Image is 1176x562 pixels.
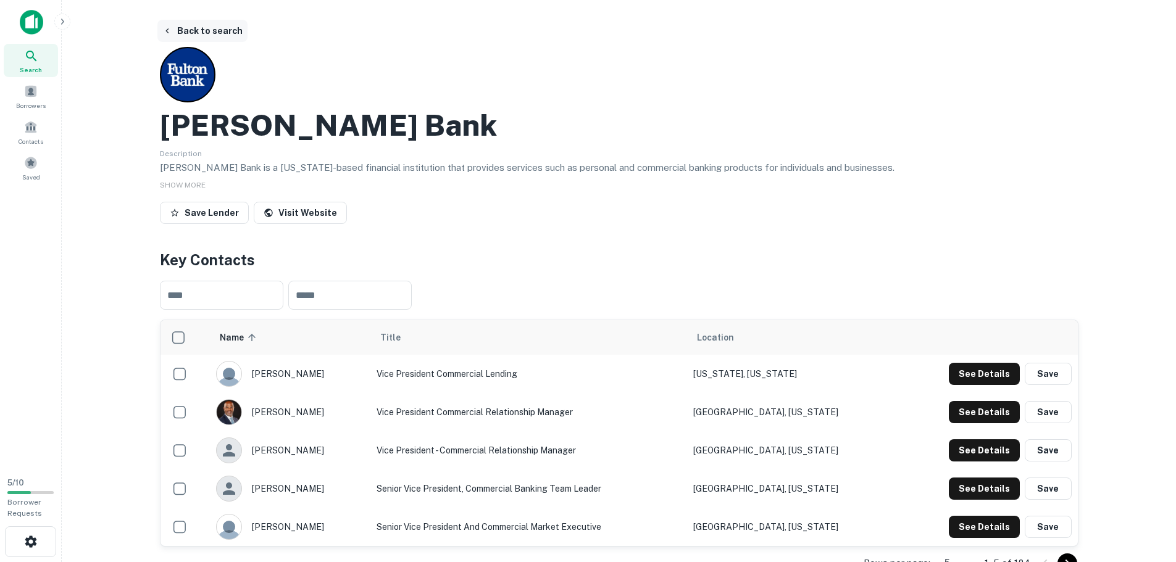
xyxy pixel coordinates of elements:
[687,469,897,508] td: [GEOGRAPHIC_DATA], [US_STATE]
[4,80,58,113] a: Borrowers
[217,362,241,386] img: 9c8pery4andzj6ohjkjp54ma2
[161,320,1078,546] div: scrollable content
[7,498,42,518] span: Borrower Requests
[1025,401,1072,423] button: Save
[160,202,249,224] button: Save Lender
[160,149,202,158] span: Description
[16,101,46,110] span: Borrowers
[697,330,734,345] span: Location
[216,437,364,463] div: [PERSON_NAME]
[22,172,40,182] span: Saved
[370,355,687,393] td: Vice President Commercial Lending
[210,320,370,355] th: Name
[4,115,58,149] a: Contacts
[370,393,687,431] td: Vice President Commercial Relationship Manager
[1025,363,1072,385] button: Save
[160,107,497,143] h2: [PERSON_NAME] Bank
[4,151,58,184] a: Saved
[687,508,897,546] td: [GEOGRAPHIC_DATA], [US_STATE]
[160,249,1078,271] h4: Key Contacts
[949,401,1020,423] button: See Details
[160,181,206,189] span: SHOW MORE
[949,363,1020,385] button: See Details
[687,355,897,393] td: [US_STATE], [US_STATE]
[687,393,897,431] td: [GEOGRAPHIC_DATA], [US_STATE]
[1114,463,1176,523] iframe: Chat Widget
[949,516,1020,538] button: See Details
[216,361,364,387] div: [PERSON_NAME]
[216,476,364,502] div: [PERSON_NAME]
[20,65,42,75] span: Search
[216,514,364,540] div: [PERSON_NAME]
[370,431,687,469] td: Vice President - Commercial Relationship Manager
[157,20,248,42] button: Back to search
[370,469,687,508] td: Senior Vice President, Commercial Banking Team Leader
[1025,477,1072,500] button: Save
[160,160,1078,175] p: [PERSON_NAME] Bank is a [US_STATE]-based financial institution that provides services such as per...
[220,330,260,345] span: Name
[4,44,58,77] a: Search
[949,477,1020,500] button: See Details
[1025,516,1072,538] button: Save
[254,202,347,224] a: Visit Website
[687,320,897,355] th: Location
[20,10,43,35] img: capitalize-icon.png
[1025,439,1072,461] button: Save
[217,400,241,424] img: 1683049029218
[217,514,241,539] img: 9c8pery4andzj6ohjkjp54ma2
[949,439,1020,461] button: See Details
[370,320,687,355] th: Title
[687,431,897,469] td: [GEOGRAPHIC_DATA], [US_STATE]
[380,330,417,345] span: Title
[7,478,24,487] span: 5 / 10
[370,508,687,546] td: Senior Vice President and Commercial Market Executive
[216,399,364,425] div: [PERSON_NAME]
[19,136,43,146] span: Contacts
